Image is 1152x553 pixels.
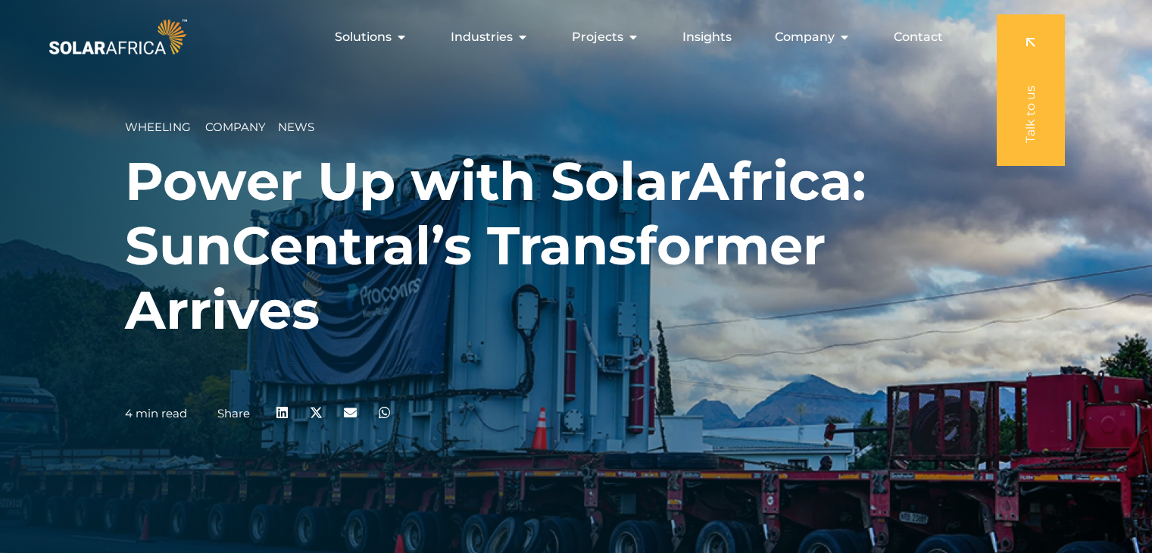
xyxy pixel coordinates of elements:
p: 4 min read [125,407,187,420]
span: Company [775,28,835,46]
div: Share on linkedin [265,395,299,430]
span: __ [266,120,278,134]
div: Share on whatsapp [367,395,401,430]
span: Industries [451,28,513,46]
h1: Power Up with SolarAfrica: SunCentral’s Transformer Arrives [125,149,1027,342]
div: Share on email [333,395,367,430]
span: Wheeling [125,120,191,134]
a: Contact [894,28,943,46]
span: Solutions [335,28,392,46]
span: Company [205,120,266,134]
div: Menu Toggle [190,22,955,52]
a: Share [217,406,250,420]
div: Share on x-twitter [299,395,333,430]
nav: Menu [190,22,955,52]
span: News [278,120,314,134]
span: Projects [572,28,623,46]
a: Insights [682,28,732,46]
